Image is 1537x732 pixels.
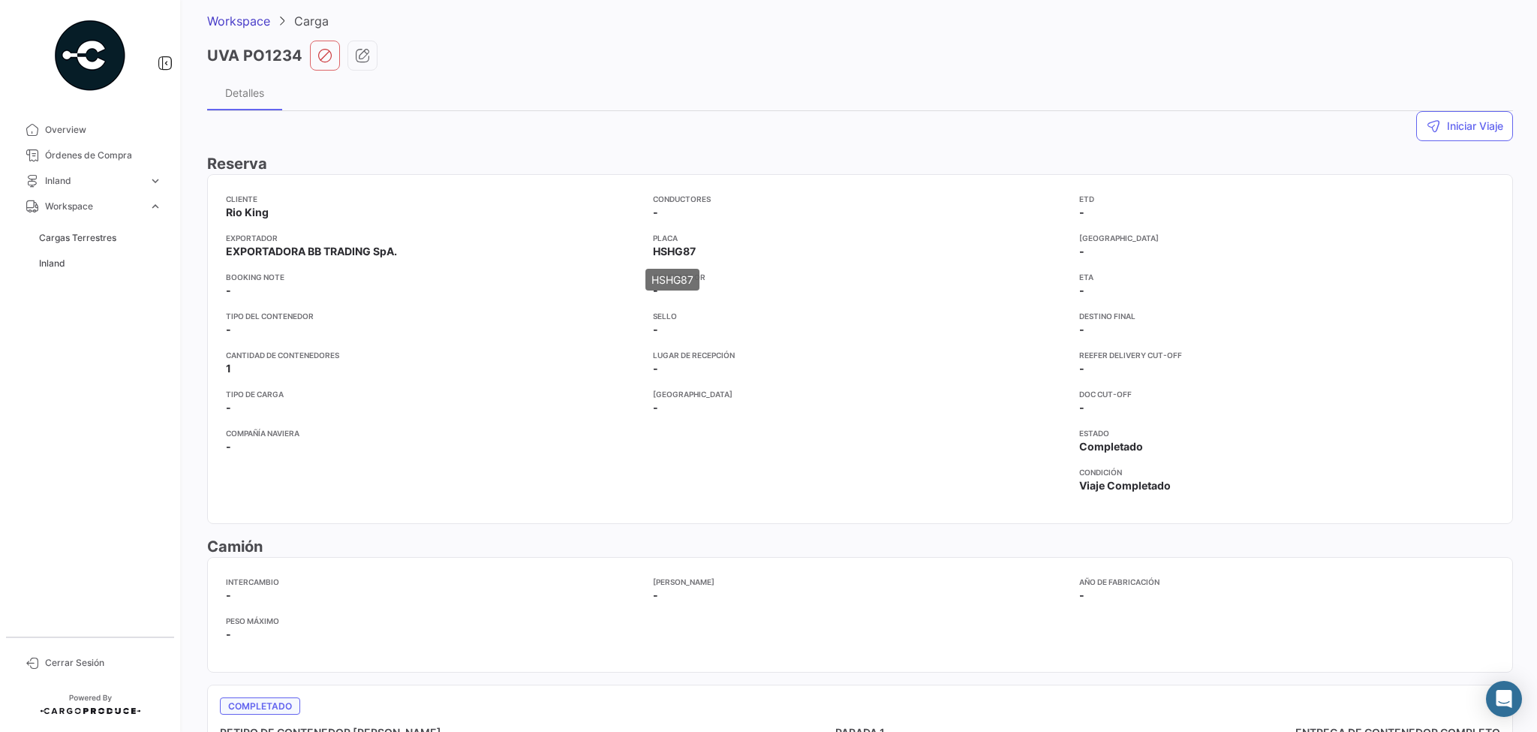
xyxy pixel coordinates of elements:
app-card-info-title: Contenedor [653,271,1068,283]
app-card-info-title: Tipo de carga [226,388,641,400]
span: - [226,439,231,454]
app-card-info-title: Condición [1079,466,1494,478]
div: HSHG87 [645,269,699,291]
span: - [1079,361,1084,376]
span: HSHG87 [653,244,696,259]
span: Completado [220,697,300,715]
app-card-info-title: Destino Final [1079,310,1494,322]
span: Inland [45,174,143,188]
img: powered-by.png [53,18,128,93]
button: Iniciar Viaje [1416,111,1513,141]
app-card-info-title: Sello [653,310,1068,322]
app-card-info-title: Conductores [653,193,711,205]
span: - [1079,283,1084,298]
span: Workspace [45,200,143,213]
span: Viaje Completado [1079,478,1171,493]
span: Inland [39,257,65,270]
span: - [1079,322,1084,337]
a: Órdenes de Compra [12,143,168,168]
app-card-info-title: Año de fabricación [1079,576,1494,588]
app-card-info-title: [GEOGRAPHIC_DATA] [653,388,1068,400]
span: - [1079,205,1084,220]
span: - [226,400,231,415]
span: - [226,588,231,603]
app-card-info-title: Lugar de recepción [653,349,1068,361]
span: - [653,205,658,220]
span: Completado [1079,439,1143,454]
span: expand_more [149,200,162,213]
span: Cargas Terrestres [39,231,116,245]
app-card-info-title: Intercambio [226,576,641,588]
span: - [653,322,658,337]
span: EXPORTADORA BB TRADING SpA. [226,244,397,259]
app-card-info-title: [GEOGRAPHIC_DATA] [1079,232,1494,244]
app-card-info-title: Doc Cut-Off [1079,388,1494,400]
app-card-info-title: Cliente [226,193,641,205]
h3: Camión [207,536,1513,557]
span: - [1079,244,1084,259]
h3: Reserva [207,153,1513,174]
app-card-info-title: Placa [653,232,1068,244]
span: 1 [226,361,231,376]
div: Detalles [225,86,264,99]
span: - [653,588,658,603]
span: Órdenes de Compra [45,149,162,162]
a: Overview [12,117,168,143]
app-card-info-title: Booking Note [226,271,641,283]
h3: UVA PO1234 [207,45,302,66]
span: - [653,400,658,415]
app-card-info-title: Reefer Delivery Cut-Off [1079,349,1494,361]
app-card-info-title: Tipo del contenedor [226,310,641,322]
div: Abrir Intercom Messenger [1486,681,1522,717]
app-card-info-title: Cantidad de contenedores [226,349,641,361]
a: Cargas Terrestres [33,227,168,249]
span: - [653,361,658,376]
app-card-info-title: Peso máximo [226,615,641,627]
span: Carga [294,14,329,29]
span: - [226,627,231,642]
span: Rio King [226,205,269,220]
span: Overview [45,123,162,137]
span: - [226,322,231,337]
span: - [1079,588,1084,603]
a: Inland [33,252,168,275]
app-card-info-title: Exportador [226,232,641,244]
app-card-info-title: Compañía naviera [226,427,641,439]
span: expand_more [149,174,162,188]
app-card-info-title: ETA [1079,271,1494,283]
span: Workspace [207,14,270,29]
app-card-info-title: [PERSON_NAME] [653,576,1068,588]
app-card-info-title: Estado [1079,427,1494,439]
app-card-info-title: ETD [1079,193,1494,205]
span: - [1079,400,1084,415]
span: Cerrar Sesión [45,656,162,670]
span: - [226,283,231,298]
